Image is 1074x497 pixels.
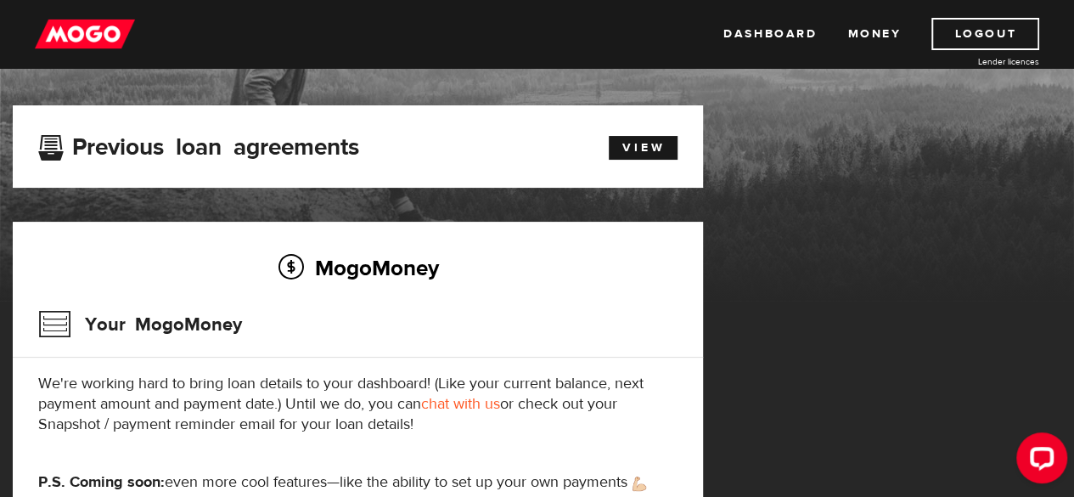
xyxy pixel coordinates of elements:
h2: MogoMoney [38,250,678,285]
p: even more cool features—like the ability to set up your own payments [38,472,678,493]
a: Logout [931,18,1039,50]
iframe: LiveChat chat widget [1003,426,1074,497]
p: We're working hard to bring loan details to your dashboard! (Like your current balance, next paym... [38,374,678,435]
img: mogo_logo-11ee424be714fa7cbb0f0f49df9e16ec.png [35,18,135,50]
img: strong arm emoji [633,477,646,491]
a: Lender licences [912,55,1039,68]
a: Dashboard [723,18,817,50]
a: View [609,136,678,160]
h3: Your MogoMoney [38,302,242,347]
a: chat with us [421,394,500,414]
strong: P.S. Coming soon: [38,472,165,492]
a: Money [847,18,901,50]
h3: Previous loan agreements [38,133,359,155]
